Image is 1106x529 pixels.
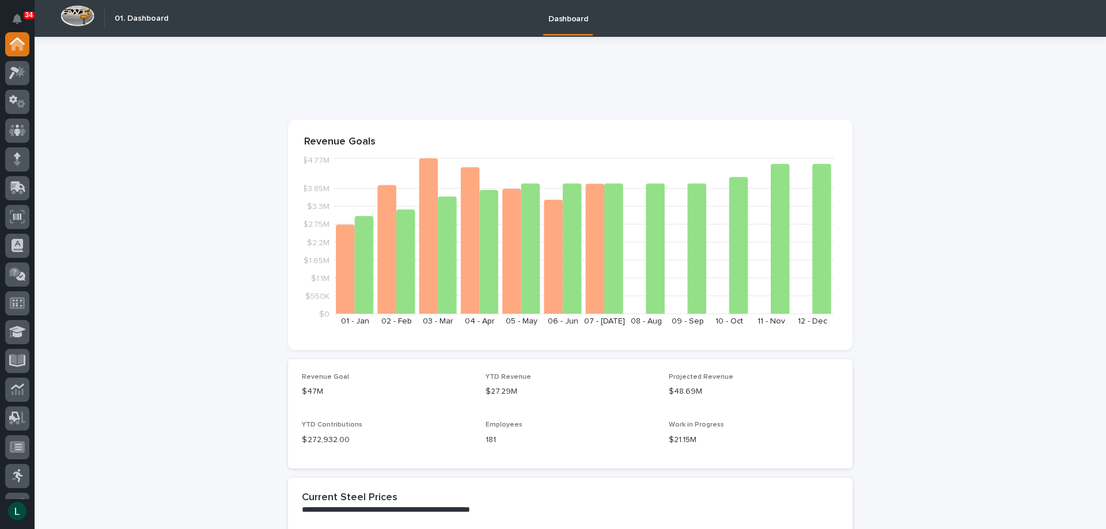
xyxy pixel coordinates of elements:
text: 11 - Nov [757,317,785,325]
p: 181 [486,434,656,446]
text: 05 - May [506,317,537,325]
p: 34 [25,11,33,19]
p: $ 272,932.00 [302,434,472,446]
button: users-avatar [5,499,29,523]
tspan: $3.85M [302,185,329,193]
img: Workspace Logo [60,5,94,26]
div: Notifications34 [14,14,29,32]
p: $47M [302,386,472,398]
tspan: $2.75M [303,220,329,229]
text: 01 - Jan [341,317,369,325]
span: YTD Contributions [302,421,362,428]
text: 03 - Mar [423,317,453,325]
p: $21.15M [669,434,839,446]
tspan: $550K [305,292,329,300]
text: 10 - Oct [715,317,743,325]
span: Employees [486,421,522,428]
text: 04 - Apr [465,317,495,325]
text: 08 - Aug [631,317,662,325]
tspan: $1.1M [311,274,329,282]
text: 12 - Dec [798,317,827,325]
tspan: $4.77M [302,157,329,165]
tspan: $1.65M [304,256,329,264]
text: 06 - Jun [548,317,578,325]
h2: Current Steel Prices [302,492,397,504]
button: Notifications [5,7,29,31]
tspan: $3.3M [307,203,329,211]
tspan: $0 [319,310,329,318]
text: 02 - Feb [381,317,412,325]
span: YTD Revenue [486,374,531,380]
span: Projected Revenue [669,374,733,380]
p: $27.29M [486,386,656,398]
p: Revenue Goals [304,136,836,149]
span: Work in Progress [669,421,724,428]
span: Revenue Goal [302,374,349,380]
tspan: $2.2M [307,238,329,246]
p: $48.69M [669,386,839,398]
text: 07 - [DATE] [584,317,625,325]
h2: 01. Dashboard [115,14,168,24]
text: 09 - Sep [672,317,704,325]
